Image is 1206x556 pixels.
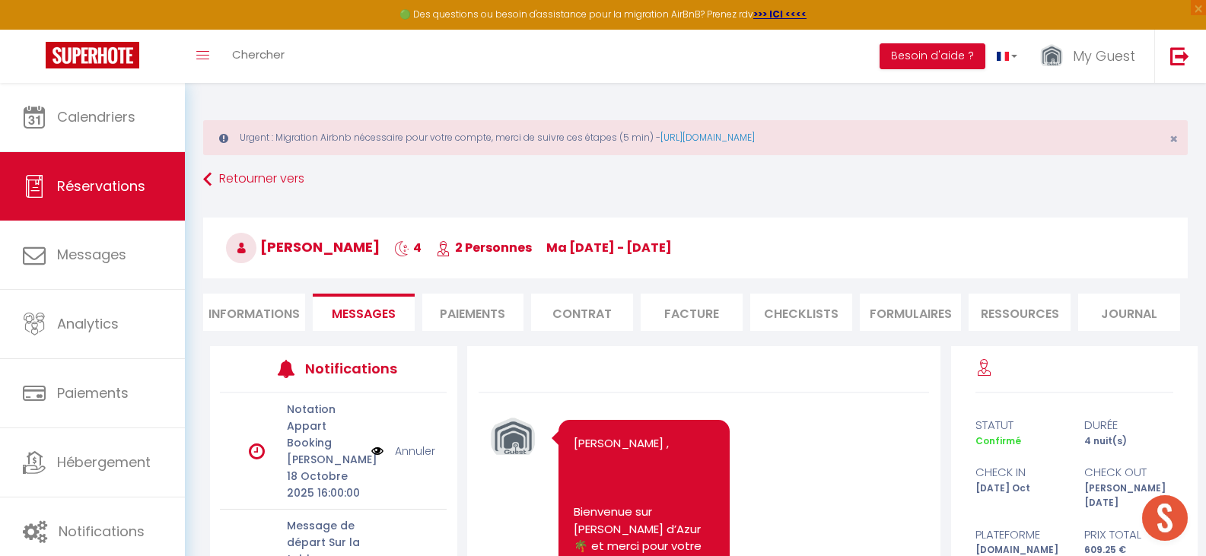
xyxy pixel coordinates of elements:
button: Close [1169,132,1178,146]
div: 4 nuit(s) [1074,434,1183,449]
img: Super Booking [46,42,139,68]
button: Besoin d'aide ? [880,43,985,69]
div: check in [966,463,1074,481]
span: 2 Personnes [436,239,532,256]
div: Plateforme [966,526,1074,544]
a: >>> ICI <<<< [753,8,807,21]
span: Réservations [57,176,145,195]
span: Calendriers [57,107,135,126]
li: Journal [1078,294,1180,331]
img: NO IMAGE [371,443,383,459]
h3: Notifications [305,351,399,386]
span: Analytics [57,314,119,333]
img: ... [1040,43,1063,70]
span: ma [DATE] - [DATE] [546,239,672,256]
img: 16745796046663.png [490,416,536,462]
span: Chercher [232,46,285,62]
span: × [1169,129,1178,148]
li: Ressources [969,294,1071,331]
div: [DATE] Oct [966,481,1074,510]
div: durée [1074,416,1183,434]
a: ... My Guest [1029,30,1154,83]
span: Messages [332,305,396,322]
span: Notifications [59,522,145,541]
a: Retourner vers [203,166,1188,193]
a: [URL][DOMAIN_NAME] [660,131,755,144]
a: Annuler [395,443,435,459]
div: [PERSON_NAME] [DATE] [1074,481,1183,510]
span: Paiements [57,383,129,402]
li: Contrat [531,294,633,331]
span: [PERSON_NAME] [226,237,380,256]
li: FORMULAIRES [860,294,962,331]
img: logout [1170,46,1189,65]
div: Ouvrir le chat [1142,495,1188,541]
span: 4 [394,239,422,256]
a: Chercher [221,30,296,83]
span: My Guest [1073,46,1135,65]
li: Paiements [422,294,524,331]
div: check out [1074,463,1183,481]
li: Informations [203,294,305,331]
li: CHECKLISTS [750,294,852,331]
div: Urgent : Migration Airbnb nécessaire pour votre compte, merci de suivre ces étapes (5 min) - [203,120,1188,155]
div: Prix total [1074,526,1183,544]
p: Notation Appart Booking [287,401,361,451]
div: statut [966,416,1074,434]
p: [PERSON_NAME] 18 Octobre 2025 16:00:00 [287,451,361,501]
span: Messages [57,245,126,264]
span: Confirmé [975,434,1021,447]
span: Hébergement [57,453,151,472]
li: Facture [641,294,743,331]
